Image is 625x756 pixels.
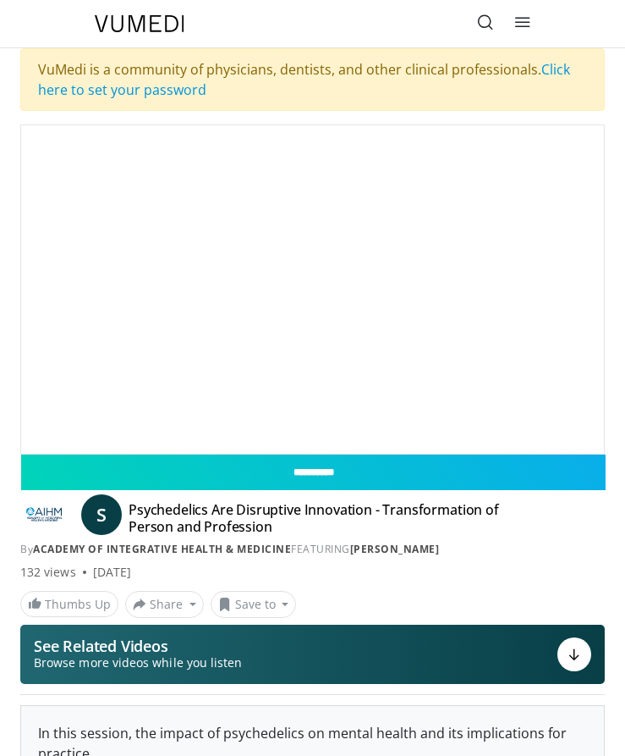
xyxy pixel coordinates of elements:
[21,125,604,454] video-js: Video Player
[129,501,543,535] h4: Psychedelics Are Disruptive Innovation - Transformation of Person and Profession
[211,591,297,618] button: Save to
[125,591,204,618] button: Share
[20,564,76,581] span: 132 views
[34,637,242,654] p: See Related Videos
[350,542,440,556] a: [PERSON_NAME]
[81,494,122,535] a: S
[20,501,68,528] img: Academy of Integrative Health & Medicine
[93,564,131,581] div: [DATE]
[20,48,605,111] div: VuMedi is a community of physicians, dentists, and other clinical professionals.
[20,625,605,684] button: See Related Videos Browse more videos while you listen
[20,591,118,617] a: Thumbs Up
[34,654,242,671] span: Browse more videos while you listen
[20,542,605,557] div: By FEATURING
[33,542,291,556] a: Academy of Integrative Health & Medicine
[95,15,184,32] img: VuMedi Logo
